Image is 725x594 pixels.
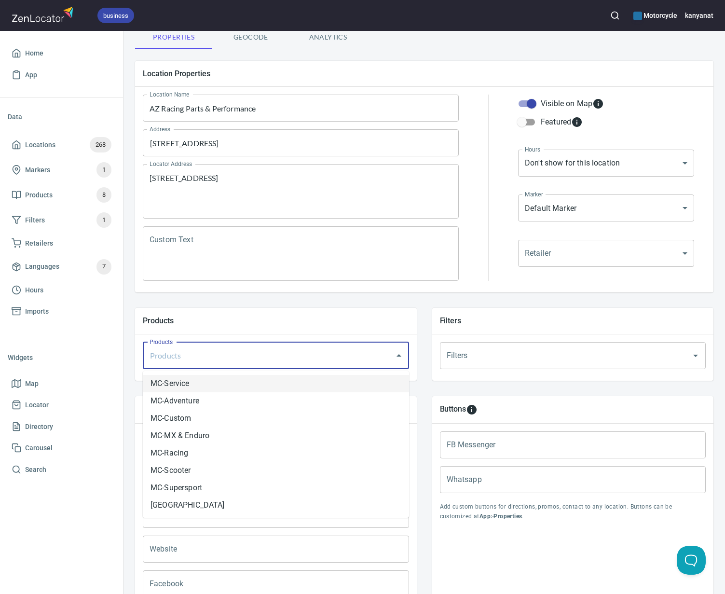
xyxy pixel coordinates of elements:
a: Home [8,42,115,64]
a: Markers1 [8,157,115,182]
span: business [97,11,134,21]
div: Featured [541,116,583,128]
p: Add custom buttons for directions, promos, contact to any location. Buttons can be customized at > . [440,502,706,522]
span: Search [25,464,46,476]
span: Analytics [295,31,361,43]
a: Directory [8,416,115,438]
span: 1 [96,215,111,226]
li: MC-Custom [143,410,409,427]
button: color-2273A7 [633,12,642,20]
h5: Filters [440,316,706,326]
a: Search [8,459,115,481]
li: [GEOGRAPHIC_DATA] [143,497,409,514]
button: Search [604,5,626,26]
span: Map [25,378,39,390]
a: Carousel [8,437,115,459]
div: ​ [518,240,694,267]
h6: kanyanat [685,10,713,21]
iframe: Help Scout Beacon - Open [677,546,706,575]
a: Locations268 [8,132,115,157]
span: Geocode [218,31,284,43]
img: zenlocator [12,4,76,25]
a: Languages7 [8,254,115,279]
a: Imports [8,301,115,322]
h6: Motorcycle [633,10,677,21]
div: Default Marker [518,194,694,221]
span: Home [25,47,43,59]
span: Properties [141,31,206,43]
b: Properties [493,513,522,520]
li: MC-Racing [143,444,409,462]
li: MC-Supersport [143,479,409,497]
svg: Featured locations are moved to the top of the search results list. [571,116,583,128]
span: 7 [96,261,111,272]
span: Markers [25,164,50,176]
svg: Whether the location is visible on the map. [592,98,604,110]
h5: Location Properties [143,69,706,79]
div: business [97,8,134,23]
a: App [8,64,115,86]
span: 1 [96,165,111,176]
input: Products [147,346,378,365]
span: Locator [25,399,49,411]
span: App [25,69,37,81]
li: Widgets [8,346,115,369]
span: Products [25,189,53,201]
span: Filters [25,214,45,226]
li: MC-Adventure [143,392,409,410]
span: Directory [25,421,53,433]
li: MC-Service [143,375,409,392]
span: Imports [25,305,49,318]
div: Manage your apps [633,5,677,26]
span: Carousel [25,442,53,454]
button: Open [689,349,702,362]
svg: To add custom buttons for locations, please go to Apps > Properties > Buttons. [466,404,478,415]
li: MC-Scooter [143,462,409,479]
li: MC-MX & Enduro [143,427,409,444]
button: Close [392,349,406,362]
a: Locator [8,394,115,416]
input: Filters [444,346,675,365]
div: Don't show for this location [518,150,694,177]
a: Products8 [8,182,115,207]
div: Visible on Map [541,98,604,110]
textarea: [STREET_ADDRESS] [150,173,452,210]
span: 8 [96,190,111,201]
h5: Products [143,316,409,326]
h5: Buttons [440,404,466,415]
span: Hours [25,284,43,296]
li: Data [8,105,115,128]
a: Map [8,373,115,395]
span: Languages [25,261,59,273]
b: App [479,513,491,520]
a: Hours [8,279,115,301]
a: Filters1 [8,207,115,233]
span: Retailers [25,237,53,249]
span: Locations [25,139,55,151]
button: kanyanat [685,5,713,26]
a: Retailers [8,233,115,254]
span: 268 [90,139,111,151]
